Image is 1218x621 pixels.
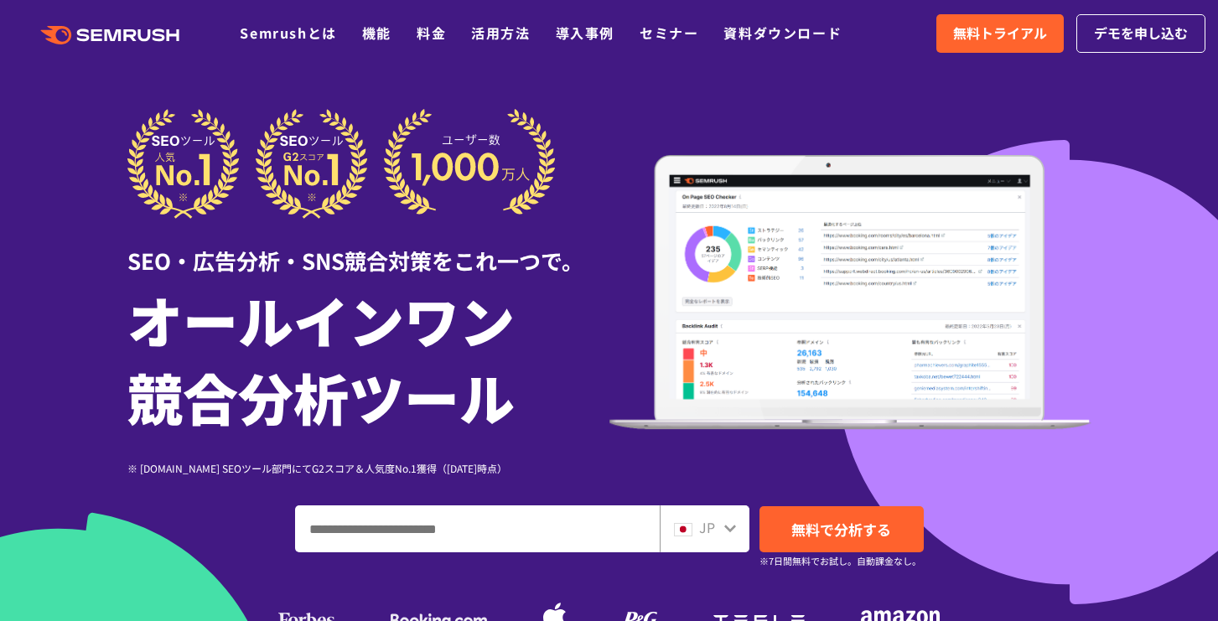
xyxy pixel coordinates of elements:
[699,517,715,537] span: JP
[759,553,921,569] small: ※7日間無料でお試し。自動課金なし。
[1076,14,1205,53] a: デモを申し込む
[471,23,530,43] a: 活用方法
[127,460,609,476] div: ※ [DOMAIN_NAME] SEOツール部門にてG2スコア＆人気度No.1獲得（[DATE]時点）
[296,506,659,551] input: ドメイン、キーワードまたはURLを入力してください
[1094,23,1188,44] span: デモを申し込む
[240,23,336,43] a: Semrushとは
[723,23,842,43] a: 資料ダウンロード
[791,519,891,540] span: 無料で分析する
[556,23,614,43] a: 導入事例
[417,23,446,43] a: 料金
[936,14,1064,53] a: 無料トライアル
[127,281,609,435] h1: オールインワン 競合分析ツール
[127,219,609,277] div: SEO・広告分析・SNS競合対策をこれ一つで。
[640,23,698,43] a: セミナー
[759,506,924,552] a: 無料で分析する
[362,23,391,43] a: 機能
[953,23,1047,44] span: 無料トライアル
